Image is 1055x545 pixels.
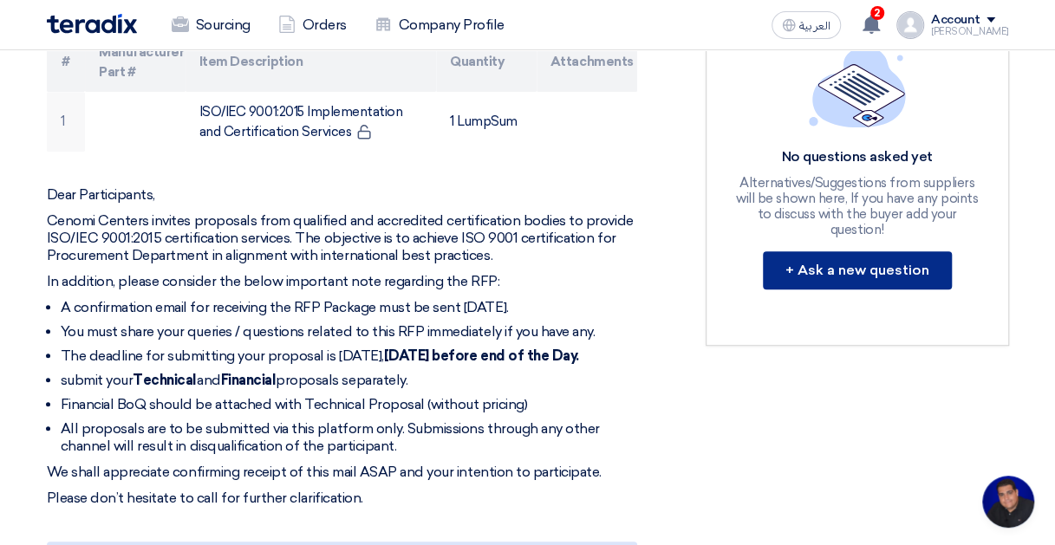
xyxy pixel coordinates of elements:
th: # [47,32,86,92]
span: 2 [870,6,884,20]
td: 1 LumpSum [436,92,537,152]
li: submit your and proposals separately. [61,372,637,389]
img: Teradix logo [47,14,137,34]
div: Alternatives/Suggestions from suppliers will be shown here, If you have any points to discuss wit... [731,175,984,237]
p: We shall appreciate confirming receipt of this mail ASAP and your intention to participate. [47,464,637,481]
div: No questions asked yet [731,148,984,166]
strong: Technical [133,372,197,388]
a: Open chat [982,476,1034,528]
th: Manufacturer Part # [85,32,186,92]
th: Quantity [436,32,537,92]
li: You must share your queries / questions related to this RFP immediately if you have any. [61,323,637,341]
p: In addition, please consider the below important note regarding the RFP: [47,273,637,290]
strong: [DATE] before end of the Day. [384,347,579,364]
div: Account [931,13,980,28]
span: العربية [799,20,830,32]
li: Financial BoQ should be attached with Technical Proposal (without pricing) [61,396,637,413]
li: All proposals are to be submitted via this platform only. Submissions through any other channel w... [61,420,637,455]
td: 1 [47,92,86,152]
a: Sourcing [158,6,264,44]
th: Attachments [537,32,637,92]
p: Dear Participants, [47,186,637,204]
td: ISO/IEC 9001:2015 Implementation and Certification Services [186,92,436,152]
button: + Ask a new question [763,251,952,289]
p: Cenomi Centers invites proposals from qualified and accredited certification bodies to provide IS... [47,212,637,264]
button: العربية [772,11,841,39]
img: empty_state_list.svg [809,46,906,127]
li: A confirmation email for receiving the RFP Package must be sent [DATE]. [61,299,637,316]
a: Orders [264,6,361,44]
a: Company Profile [361,6,518,44]
img: profile_test.png [896,11,924,39]
div: [PERSON_NAME] [931,27,1009,36]
strong: Financial [220,372,276,388]
li: The deadline for submitting your proposal is [DATE], [61,347,637,365]
th: Item Description [186,32,436,92]
p: Please don’t hesitate to call for further clarification. [47,490,637,507]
